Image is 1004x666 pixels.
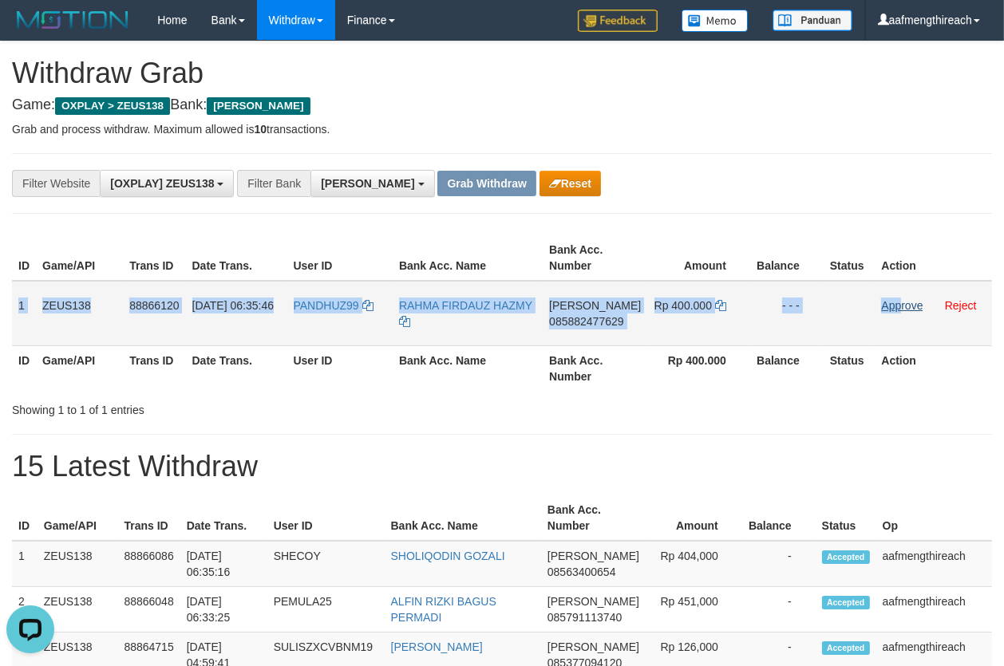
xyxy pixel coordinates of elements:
[123,235,185,281] th: Trans ID
[186,345,287,391] th: Date Trans.
[287,235,393,281] th: User ID
[186,235,287,281] th: Date Trans.
[36,345,123,391] th: Game/API
[543,235,647,281] th: Bank Acc. Number
[646,587,742,633] td: Rp 451,000
[12,396,406,418] div: Showing 1 to 1 of 1 entries
[180,587,267,633] td: [DATE] 06:33:25
[391,640,483,653] a: [PERSON_NAME]
[654,299,712,312] span: Rp 400.000
[117,541,180,587] td: 88866086
[876,541,992,587] td: aafmengthireach
[12,495,38,541] th: ID
[100,170,234,197] button: [OXPLAY] ZEUS138
[742,541,816,587] td: -
[12,121,992,137] p: Grab and process withdraw. Maximum allowed is transactions.
[287,345,393,391] th: User ID
[816,495,876,541] th: Status
[180,541,267,587] td: [DATE] 06:35:16
[391,550,505,562] a: SHOLIQODIN GOZALI
[647,235,750,281] th: Amount
[123,345,185,391] th: Trans ID
[294,299,374,312] a: PANDHUZ99
[110,177,214,190] span: [OXPLAY] ZEUS138
[822,550,870,564] span: Accepted
[310,170,434,197] button: [PERSON_NAME]
[267,541,385,587] td: SHECOY
[254,123,267,136] strong: 10
[36,235,123,281] th: Game/API
[12,97,992,113] h4: Game: Bank:
[540,171,601,196] button: Reset
[750,235,824,281] th: Balance
[750,281,824,346] td: - - -
[12,57,992,89] h1: Withdraw Grab
[773,10,852,31] img: panduan.png
[267,495,385,541] th: User ID
[180,495,267,541] th: Date Trans.
[881,299,923,312] a: Approve
[321,177,414,190] span: [PERSON_NAME]
[393,235,543,281] th: Bank Acc. Name
[824,345,876,391] th: Status
[742,587,816,633] td: -
[36,281,123,346] td: ZEUS138
[12,541,38,587] td: 1
[129,299,179,312] span: 88866120
[391,595,496,624] a: ALFIN RIZKI BAGUS PERMADI
[12,235,36,281] th: ID
[192,299,274,312] span: [DATE] 06:35:46
[385,495,541,541] th: Bank Acc. Name
[12,8,133,32] img: MOTION_logo.png
[541,495,646,541] th: Bank Acc. Number
[750,345,824,391] th: Balance
[578,10,658,32] img: Feedback.jpg
[875,345,992,391] th: Action
[715,299,726,312] a: Copy 400000 to clipboard
[945,299,977,312] a: Reject
[55,97,170,115] span: OXPLAY > ZEUS138
[547,595,639,608] span: [PERSON_NAME]
[437,171,536,196] button: Grab Withdraw
[876,587,992,633] td: aafmengthireach
[12,451,992,483] h1: 15 Latest Withdraw
[543,345,647,391] th: Bank Acc. Number
[399,299,532,328] a: RAHMA FIRDAUZ HAZMY
[393,345,543,391] th: Bank Acc. Name
[117,495,180,541] th: Trans ID
[12,281,36,346] td: 1
[12,170,100,197] div: Filter Website
[12,587,38,633] td: 2
[547,566,616,578] span: Copy 08563400654 to clipboard
[547,550,639,562] span: [PERSON_NAME]
[6,6,54,54] button: Open LiveChat chat widget
[547,611,622,624] span: Copy 085791113740 to clipboard
[875,235,992,281] th: Action
[822,596,870,609] span: Accepted
[824,235,876,281] th: Status
[549,315,623,328] span: Copy 085882477629 to clipboard
[646,541,742,587] td: Rp 404,000
[876,495,992,541] th: Op
[646,495,742,541] th: Amount
[294,299,359,312] span: PANDHUZ99
[742,495,816,541] th: Balance
[237,170,310,197] div: Filter Bank
[547,640,639,653] span: [PERSON_NAME]
[647,345,750,391] th: Rp 400.000
[682,10,749,32] img: Button%20Memo.svg
[267,587,385,633] td: PEMULA25
[822,641,870,655] span: Accepted
[549,299,641,312] span: [PERSON_NAME]
[117,587,180,633] td: 88866048
[12,345,36,391] th: ID
[38,587,118,633] td: ZEUS138
[38,495,118,541] th: Game/API
[207,97,310,115] span: [PERSON_NAME]
[38,541,118,587] td: ZEUS138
